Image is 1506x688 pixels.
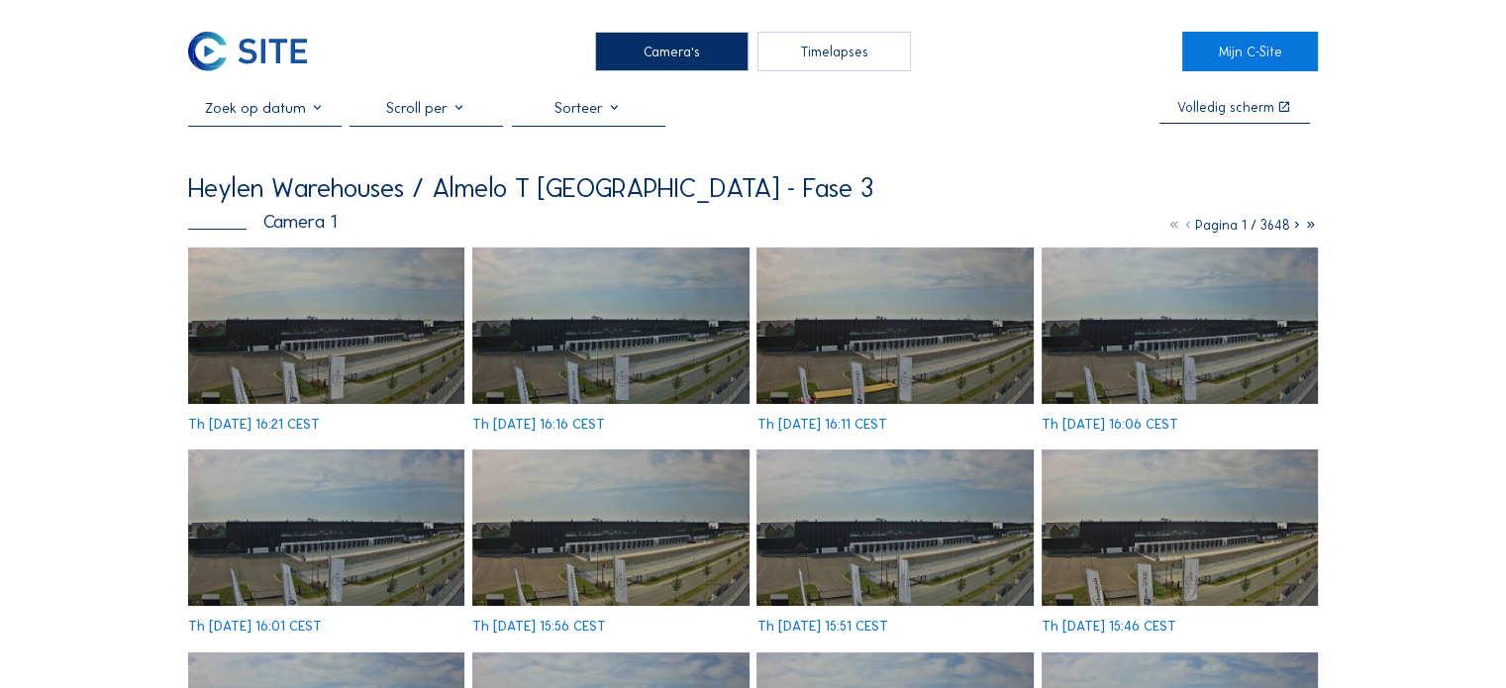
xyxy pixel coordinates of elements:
div: Timelapses [757,32,911,71]
div: Th [DATE] 15:51 CEST [756,620,887,634]
a: C-SITE Logo [188,32,324,71]
img: image_52568673 [1042,247,1318,404]
div: Th [DATE] 16:06 CEST [1042,418,1178,432]
img: image_52568429 [472,449,749,606]
div: Th [DATE] 15:56 CEST [472,620,606,634]
img: image_52568160 [1042,449,1318,606]
div: Camera's [595,32,749,71]
span: Pagina 1 / 3648 [1195,217,1290,234]
img: image_52568834 [756,247,1033,404]
div: Th [DATE] 16:21 CEST [188,418,320,432]
div: Th [DATE] 15:46 CEST [1042,620,1176,634]
input: Zoek op datum 󰅀 [188,99,342,117]
img: image_52568258 [756,449,1033,606]
a: Mijn C-Site [1182,32,1318,71]
div: Th [DATE] 16:11 CEST [756,418,886,432]
div: Volledig scherm [1177,101,1274,115]
div: Camera 1 [188,213,337,232]
img: image_52568933 [472,247,749,404]
img: C-SITE Logo [188,32,306,71]
img: image_52568541 [188,449,464,606]
img: image_52569102 [188,247,464,404]
div: Th [DATE] 16:16 CEST [472,418,605,432]
div: Th [DATE] 16:01 CEST [188,620,322,634]
div: Heylen Warehouses / Almelo T [GEOGRAPHIC_DATA] - Fase 3 [188,174,873,201]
